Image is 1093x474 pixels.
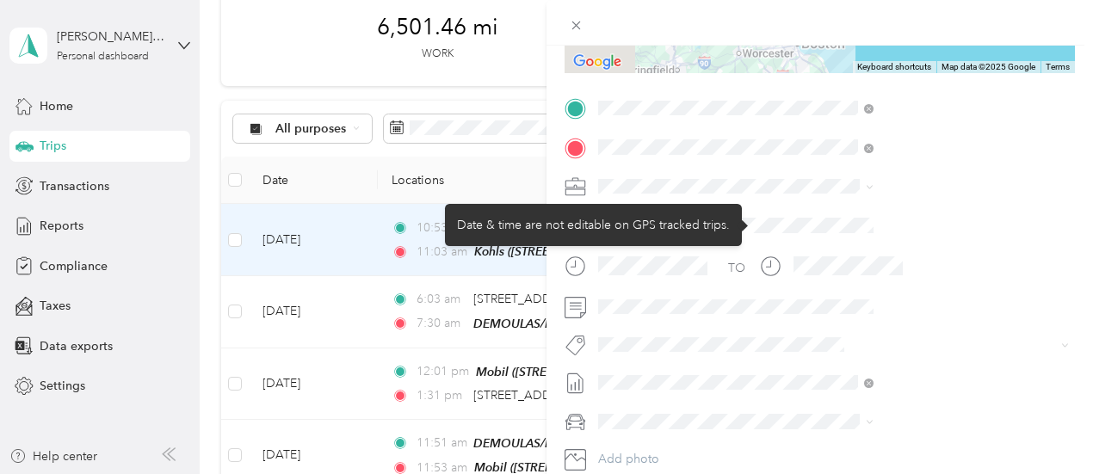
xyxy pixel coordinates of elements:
div: Date & time are not editable on GPS tracked trips. [445,204,742,246]
a: Terms (opens in new tab) [1046,62,1070,71]
button: Keyboard shortcuts [857,61,931,73]
iframe: Everlance-gr Chat Button Frame [997,378,1093,474]
span: Map data ©2025 Google [942,62,1035,71]
img: Google [569,51,626,73]
button: Add photo [592,447,1075,471]
a: Open this area in Google Maps (opens a new window) [569,51,626,73]
div: TO [728,259,745,277]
